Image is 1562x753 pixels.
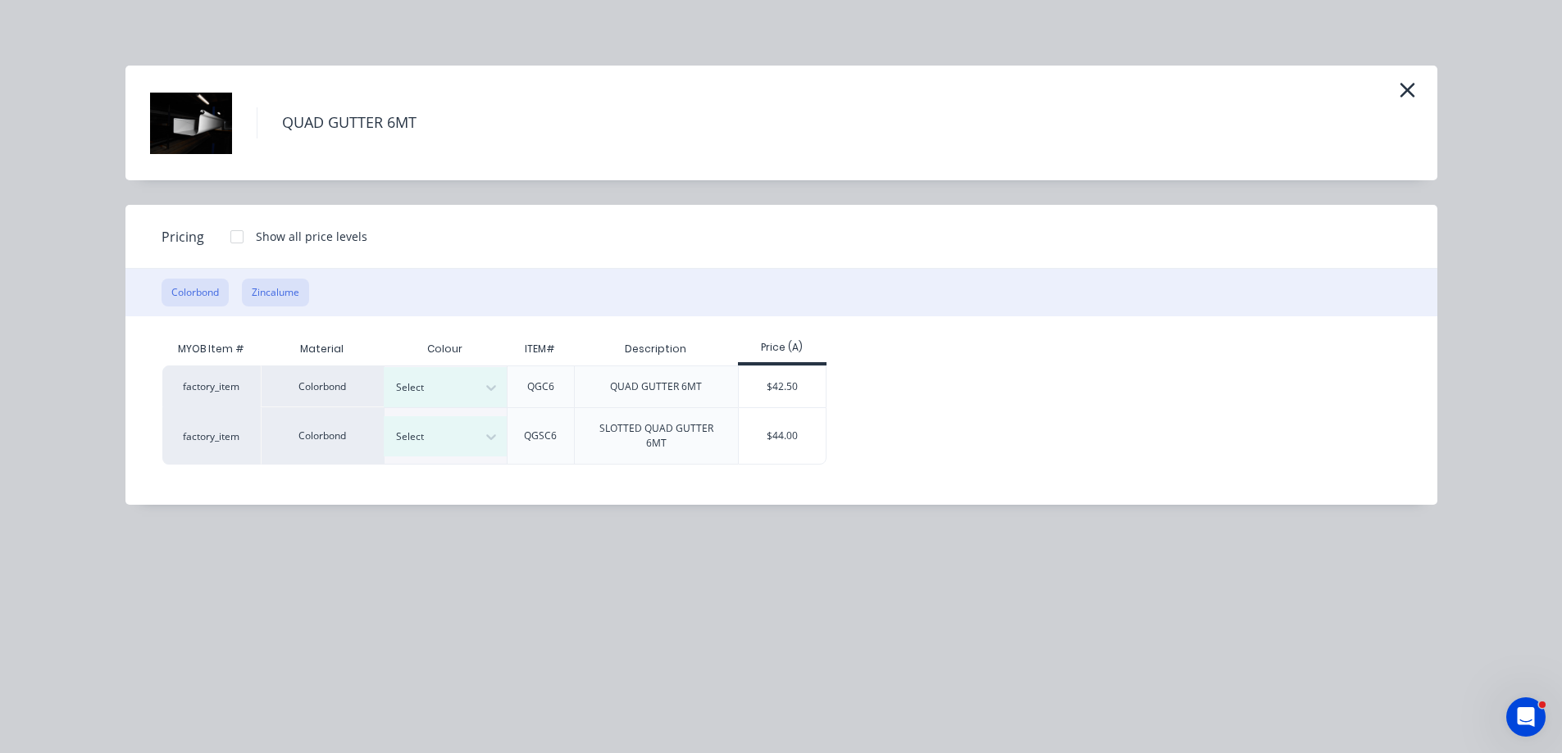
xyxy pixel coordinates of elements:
[256,228,367,245] div: Show all price levels
[242,279,309,306] button: Zincalume
[162,227,204,247] span: Pricing
[738,340,827,355] div: Price (A)
[162,407,261,465] div: factory_item
[599,421,713,451] div: SLOTTED QUAD GUTTER 6MT
[527,379,554,394] div: QGC6
[162,333,261,365] div: MYOB Item #
[257,107,441,138] h4: QUAD GUTTER 6MT
[610,379,702,394] div: QUAD GUTTER 6MT
[612,329,699,370] div: Description
[1506,697,1546,737] iframe: Intercom live chat
[384,333,507,365] div: Colour
[261,365,384,407] div: Colorbond
[150,82,232,164] img: QUAD GUTTER 6MT
[512,329,568,370] div: ITEM#
[261,333,384,365] div: Material
[739,408,827,464] div: $44.00
[261,407,384,465] div: Colorbond
[524,429,557,443] div: QGSC6
[162,279,229,306] button: Colorbond
[739,366,827,407] div: $42.50
[162,365,261,407] div: factory_item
